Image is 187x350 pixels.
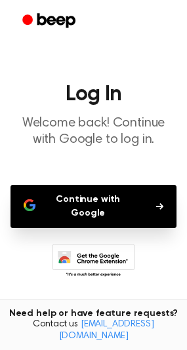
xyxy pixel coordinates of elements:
[10,185,177,228] button: Continue with Google
[13,9,87,34] a: Beep
[10,84,177,105] h1: Log In
[10,115,177,148] p: Welcome back! Continue with Google to log in.
[59,320,154,341] a: [EMAIL_ADDRESS][DOMAIN_NAME]
[8,319,179,342] span: Contact us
